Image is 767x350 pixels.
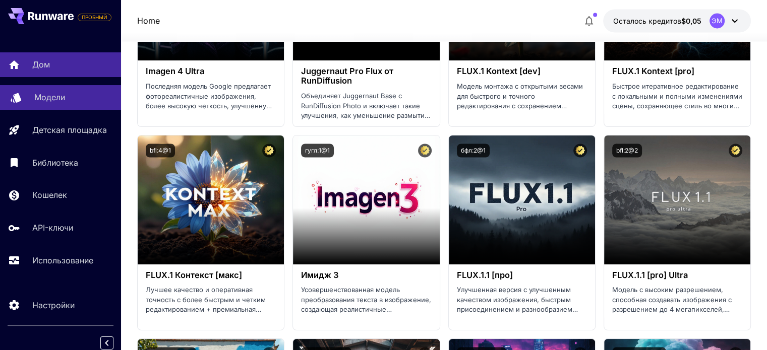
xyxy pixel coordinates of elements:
font: Имидж 3 [301,270,338,280]
font: Модель монтажа с открытыми весами для быстрого и точного редактирования с сохранением характера п... [457,82,583,129]
font: Объединяет Juggernaut Base с RunDiffusion Photo и включает такие улучшения, как уменьшение размыт... [301,91,430,129]
button: Свернуть боковую панель [100,336,113,349]
img: альт [449,135,595,264]
button: Сертифицированная модель — проверена на наилучшую производительность и включает коммерческую лице... [418,144,432,157]
a: Home [137,15,160,27]
button: Сертифицированная модель — проверена на наилучшую производительность и включает коммерческую лице... [262,144,276,157]
font: bfl:2@2 [616,146,638,154]
font: FLUX.1 Kontext [dev] [457,66,541,76]
font: Быстрое итеративное редактирование с локальными и полными изменениями сцены, сохраняющее стиль во... [612,82,742,119]
nav: хлебные крошки [137,15,160,27]
img: альт [138,135,284,264]
button: Сертифицированная модель — проверена на наилучшую производительность и включает коммерческую лице... [729,144,742,157]
button: bfl:4@1 [146,144,175,157]
font: Модели [34,92,65,102]
font: Кошелек [32,190,67,200]
font: гугл:1@1 [305,146,330,154]
span: Добавьте свою платежную карту, чтобы включить все функции платформы. [78,11,111,23]
button: бфл:2@1 [457,144,490,157]
font: Juggernaut Pro Flux от RunDiffusion [301,66,393,86]
font: $0,05 [681,17,701,25]
font: bfl:4@1 [150,146,171,154]
font: FLUX.1 Kontext [pro] [612,66,694,76]
font: Последняя модель Google предлагает фотореалистичные изображения, более высокую четкость, улучшенн... [146,82,275,129]
button: 0,05 доллараЭМ [603,9,751,32]
font: Осталось кредитов [613,17,681,25]
div: 0,05 доллара [613,16,701,26]
font: Улучшенная версия с улучшенным качеством изображения, быстрым присоединением и разнообразием выхо... [457,285,579,332]
font: FLUX.1.1 [про] [457,270,513,280]
font: Библиотека [32,158,78,168]
button: Сертифицированная модель — проверена на наилучшую производительность и включает коммерческую лице... [573,144,587,157]
font: ЭМ [712,17,723,25]
font: FLUX.1 Контекст [макс] [146,270,242,280]
font: API-ключи [32,223,73,233]
font: Настройки [32,300,75,310]
font: бфл:2@1 [461,146,486,154]
font: Усовершенствованная модель преобразования текста в изображение, создающая реалистичные изображени... [301,285,431,342]
button: гугл:1@1 [301,144,334,157]
font: FLUX.1.1 [pro] Ultra [612,270,688,280]
img: альт [604,135,750,264]
font: Использование [32,255,93,265]
img: альт [293,135,439,264]
button: bfl:2@2 [612,144,642,157]
font: Модель с высоким разрешением, способная создавать изображения с разрешением до 4 мегапикселей, пр... [612,285,741,342]
font: Imagen 4 Ultra [146,66,204,76]
font: Дом [32,59,50,69]
font: Детская площадка [32,125,107,135]
font: ПРОБНЫЙ [82,14,107,20]
font: Лучшее качество и оперативная точность с более быстрым и четким редактированием + премиальная под... [146,285,266,323]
